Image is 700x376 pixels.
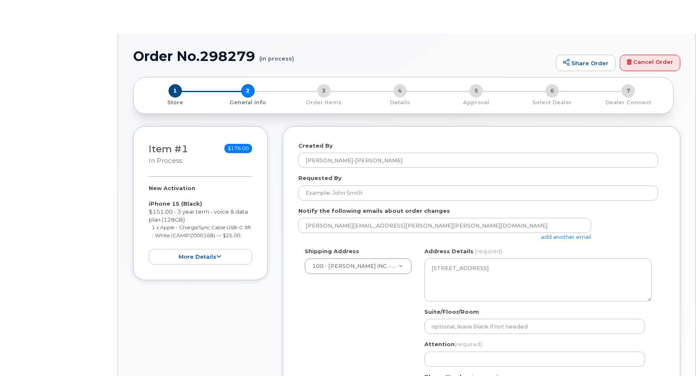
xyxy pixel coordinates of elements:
[298,185,658,201] input: Example: John Smith
[149,249,252,265] button: more details
[424,308,479,316] label: Suite/Floor/Room
[168,84,182,98] span: 1
[149,157,182,164] small: in process
[259,49,294,62] small: (in process)
[424,319,645,334] input: optional, leave blank if not needed
[541,233,591,240] a: add another email
[305,259,411,274] a: 100 - [PERSON_NAME] INC. - HEAD OFFICE
[224,144,252,153] span: $176.00
[149,200,202,207] strong: iPhone 15 (Black)
[133,49,552,64] h1: Order No.298279
[455,341,482,347] span: (required)
[149,184,252,265] div: $151.00 - 3 year term - voice & data plan (128GB)
[298,174,342,182] label: Requested By
[475,248,502,254] span: (required)
[305,247,359,255] label: Shipping Address
[149,144,188,165] h3: Item #1
[424,340,482,348] label: Attention
[312,263,432,269] span: 100 - VIPOND INC. - HEAD OFFICE
[298,218,591,233] input: Example: john@appleseed.com
[556,55,616,71] a: Share Order
[152,224,251,238] small: 1 x Apple - Charge/Sync Cable USB-C 3ft - White (CAMIPZ000168) — $25.00
[424,247,474,255] label: Address Details
[298,142,333,150] label: Created By
[149,185,195,191] strong: New Activation
[140,98,210,106] a: 1 Store
[620,55,680,71] a: Cancel Order
[298,207,450,215] label: Notify the following emails about order changes
[144,99,206,106] p: Store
